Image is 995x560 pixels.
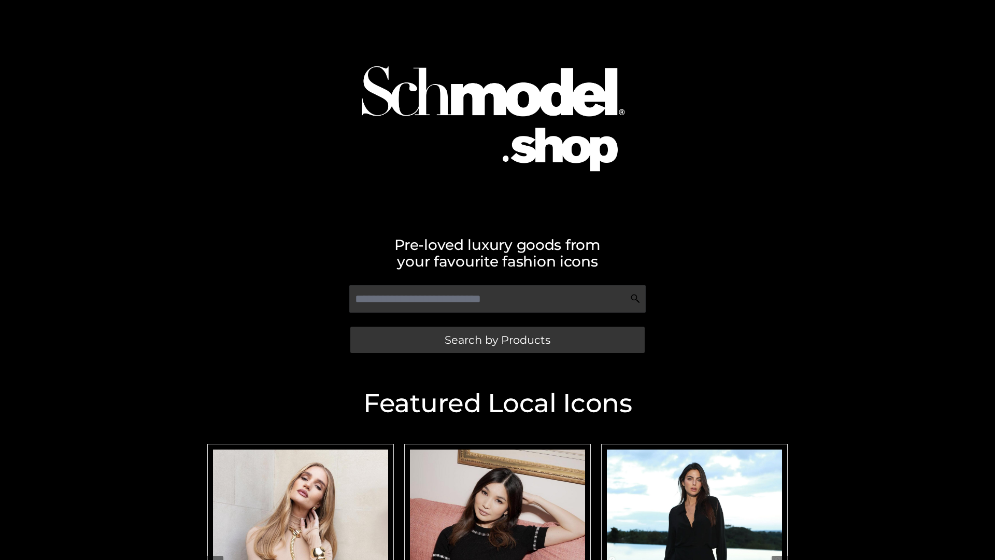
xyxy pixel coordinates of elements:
h2: Pre-loved luxury goods from your favourite fashion icons [202,236,793,270]
span: Search by Products [445,334,550,345]
img: Search Icon [630,293,641,304]
h2: Featured Local Icons​ [202,390,793,416]
a: Search by Products [350,327,645,353]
